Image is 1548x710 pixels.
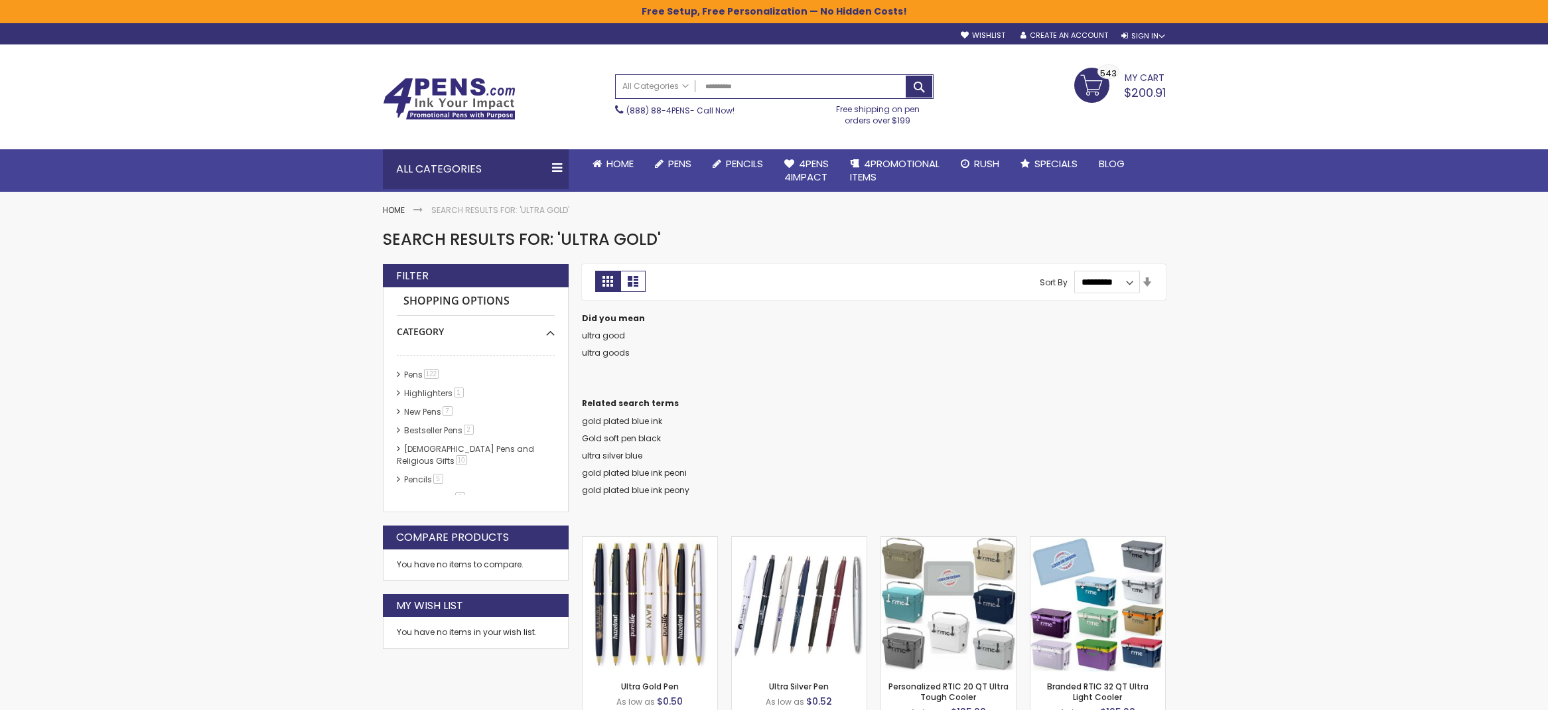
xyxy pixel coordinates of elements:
[626,105,735,116] span: - Call Now!
[1040,276,1068,287] label: Sort By
[1010,149,1088,178] a: Specials
[383,149,569,189] div: All Categories
[401,474,448,485] a: Pencils5
[766,696,804,707] span: As low as
[784,157,829,184] span: 4Pens 4impact
[974,157,999,171] span: Rush
[606,157,634,171] span: Home
[401,406,457,417] a: New Pens7
[881,537,1016,672] img: Personalized RTIC 20 QT Ultra Tough Cooler
[774,149,839,192] a: 4Pens4impact
[431,204,569,216] strong: Search results for: 'ultra gold'
[582,330,625,341] a: ultra good
[433,474,443,484] span: 5
[1099,157,1125,171] span: Blog
[401,425,478,436] a: Bestseller Pens2
[583,536,717,547] a: Ultra Gold Pen
[443,406,453,416] span: 7
[850,157,940,184] span: 4PROMOTIONAL ITEMS
[1121,31,1165,41] div: Sign In
[950,149,1010,178] a: Rush
[582,433,661,444] a: Gold soft pen black
[424,369,439,379] span: 122
[806,695,832,708] span: $0.52
[1047,681,1149,703] a: Branded RTIC 32 QT Ultra Light Cooler
[702,149,774,178] a: Pencils
[626,105,690,116] a: (888) 88-4PENS
[397,443,534,466] a: [DEMOGRAPHIC_DATA] Pens and Religious Gifts10
[616,75,695,97] a: All Categories
[822,99,934,125] div: Free shipping on pen orders over $199
[397,316,555,338] div: Category
[582,398,1166,409] dt: Related search terms
[595,271,620,292] strong: Grid
[383,549,569,581] div: You have no items to compare.
[396,269,429,283] strong: Filter
[455,492,465,502] span: 1
[881,536,1016,547] a: Personalized RTIC 20 QT Ultra Tough Cooler
[1124,84,1166,101] span: $200.91
[582,484,689,496] a: gold plated blue ink peony
[621,681,679,692] a: Ultra Gold Pen
[622,81,689,92] span: All Categories
[616,696,655,707] span: As low as
[582,347,630,358] a: ultra goods
[1030,536,1165,547] a: Branded RTIC 32 QT Ultra Light Cooler
[1074,68,1166,101] a: $200.91 543
[1034,157,1078,171] span: Specials
[1020,31,1108,40] a: Create an Account
[839,149,950,192] a: 4PROMOTIONALITEMS
[732,536,867,547] a: Ultra Silver Pen
[396,599,463,613] strong: My Wish List
[456,455,467,465] span: 10
[644,149,702,178] a: Pens
[582,467,687,478] a: gold plated blue ink peoni
[582,149,644,178] a: Home
[464,425,474,435] span: 2
[401,369,444,380] a: Pens122
[668,157,691,171] span: Pens
[383,204,405,216] a: Home
[401,388,468,399] a: Highlighters1
[769,681,829,692] a: Ultra Silver Pen
[396,530,509,545] strong: Compare Products
[454,388,464,397] span: 1
[726,157,763,171] span: Pencils
[582,415,662,427] a: gold plated blue ink
[1088,149,1135,178] a: Blog
[961,31,1005,40] a: Wishlist
[383,228,661,250] span: Search results for: 'ultra gold'
[383,78,516,120] img: 4Pens Custom Pens and Promotional Products
[397,627,555,638] div: You have no items in your wish list.
[582,313,1166,324] dt: Did you mean
[1100,67,1117,80] span: 543
[657,695,683,708] span: $0.50
[732,537,867,672] img: Ultra Silver Pen
[888,681,1009,703] a: Personalized RTIC 20 QT Ultra Tough Cooler
[401,492,470,504] a: hp-featured1
[583,537,717,672] img: Ultra Gold Pen
[397,287,555,316] strong: Shopping Options
[1030,537,1165,672] img: Branded RTIC 32 QT Ultra Light Cooler
[582,450,642,461] a: ultra silver blue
